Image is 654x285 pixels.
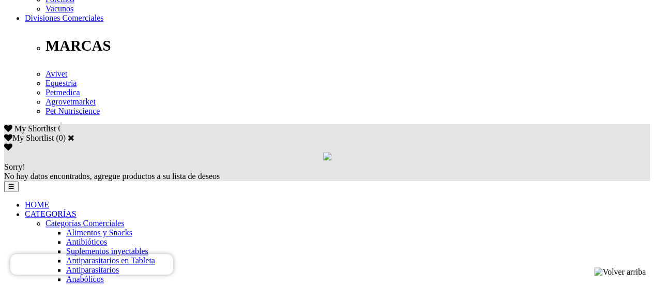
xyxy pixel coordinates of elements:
[4,162,25,171] span: Sorry!
[59,133,63,142] label: 0
[4,133,54,142] label: My Shortlist
[45,4,73,13] a: Vacunos
[66,247,148,256] a: Suplementos inyectables
[4,181,19,192] button: ☰
[25,200,49,209] a: HOME
[66,237,107,246] a: Antibióticos
[14,124,56,133] span: My Shortlist
[45,69,67,78] a: Avivet
[45,219,124,228] a: Categorías Comerciales
[25,13,103,22] a: Divisiones Comerciales
[66,228,132,237] a: Alimentos y Snacks
[68,133,74,142] a: Cerrar
[45,37,650,54] p: MARCAS
[45,88,80,97] a: Petmedica
[45,79,77,87] a: Equestria
[45,97,96,106] a: Agrovetmarket
[323,152,331,160] img: loading.gif
[25,209,77,218] a: CATEGORÍAS
[4,162,650,181] div: No hay datos encontrados, agregue productos a su lista de deseos
[56,133,66,142] span: ( )
[45,107,100,115] a: Pet Nutriscience
[58,124,62,133] span: 0
[10,254,173,275] iframe: Brevo live chat
[594,267,646,277] img: Volver arriba
[66,275,104,283] a: Anabólicos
